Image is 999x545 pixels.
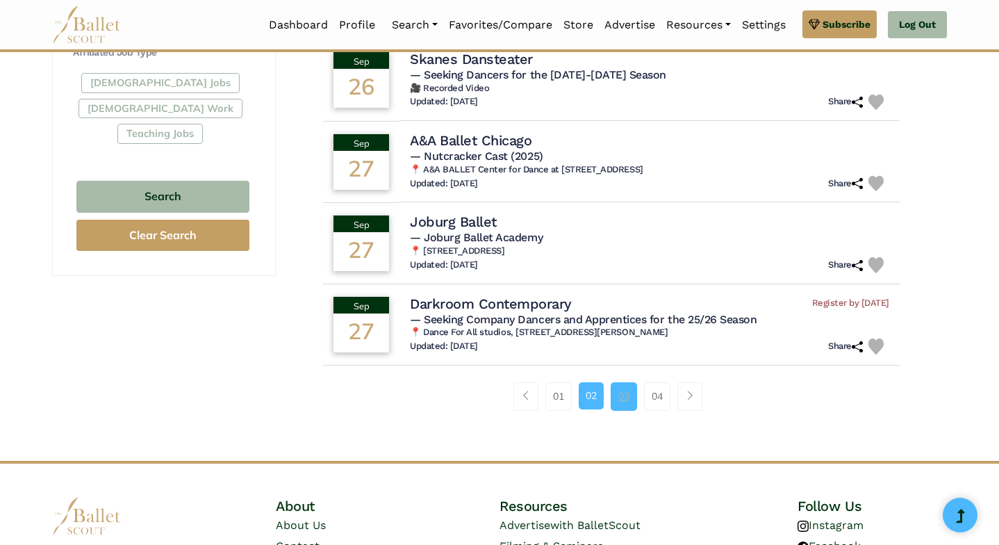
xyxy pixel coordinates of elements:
button: Clear Search [76,220,249,251]
span: — Joburg Ballet Academy [410,231,543,244]
div: Sep [333,52,389,69]
h4: A&A Ballet Chicago [410,131,531,149]
nav: Page navigation example [513,382,710,410]
img: gem.svg [809,17,820,32]
div: Sep [333,215,389,232]
div: 27 [333,232,389,271]
h6: Share [828,96,863,108]
h6: 📍 A&A BALLET Center for Dance at [STREET_ADDRESS] [410,164,889,176]
span: — Seeking Dancers for the [DATE]-[DATE] Season [410,68,666,81]
a: 02 [579,382,604,409]
a: Dashboard [263,10,333,40]
a: Store [558,10,599,40]
h6: Share [828,259,863,271]
h6: 📍 Dance For All studios, [STREET_ADDRESS][PERSON_NAME] [410,327,889,339]
div: Sep [333,297,389,314]
h6: Updated: [DATE] [410,259,478,271]
h6: Updated: [DATE] [410,178,478,190]
h6: Updated: [DATE] [410,96,478,108]
a: Advertisewith BalletScout [499,519,641,532]
a: 03 [611,382,637,410]
h6: 🎥 Recorded Video [410,83,889,95]
h4: Skanes Dansteater [410,50,533,68]
span: with BalletScout [550,519,641,532]
span: — Seeking Company Dancers and Apprentices for the 25/26 Season [410,313,757,326]
img: instagram logo [798,521,809,532]
h4: Resources [499,497,723,515]
h4: Follow Us [798,497,947,515]
a: About Us [276,519,326,532]
h4: About [276,497,425,515]
a: 01 [545,382,572,410]
a: Resources [661,10,736,40]
h6: 📍 [STREET_ADDRESS] [410,245,889,257]
div: 27 [333,151,389,190]
button: Search [76,181,249,213]
span: — Nutcracker Cast (2025) [410,149,543,163]
h6: Updated: [DATE] [410,341,478,352]
a: Instagram [798,519,864,532]
a: Favorites/Compare [443,10,558,40]
h6: Share [828,178,863,190]
h4: Affiliated Job Type [73,46,253,60]
a: Subscribe [802,10,877,38]
a: Search [386,10,443,40]
img: logo [52,497,122,535]
a: Log Out [888,11,947,39]
h6: Share [828,341,863,352]
a: Settings [736,10,791,40]
span: Register by [DATE] [812,298,889,309]
div: 27 [333,314,389,352]
div: Sep [333,134,389,151]
a: 04 [644,382,670,410]
a: Profile [333,10,381,40]
span: Subscribe [823,17,870,32]
h4: Darkroom Contemporary [410,295,572,313]
a: Advertise [599,10,661,40]
div: 26 [333,69,389,108]
h4: Joburg Ballet [410,213,497,231]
